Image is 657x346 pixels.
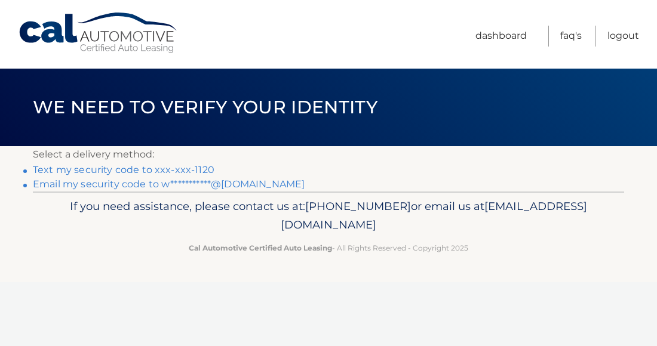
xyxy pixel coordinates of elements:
p: - All Rights Reserved - Copyright 2025 [51,242,606,254]
a: FAQ's [560,26,582,47]
a: Dashboard [475,26,527,47]
span: [PHONE_NUMBER] [305,199,411,213]
a: Text my security code to xxx-xxx-1120 [33,164,214,175]
p: Select a delivery method: [33,146,624,163]
strong: Cal Automotive Certified Auto Leasing [189,243,332,252]
span: We need to verify your identity [33,96,377,118]
a: Logout [607,26,639,47]
p: If you need assistance, please contact us at: or email us at [51,197,606,235]
a: Cal Automotive [18,12,179,54]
